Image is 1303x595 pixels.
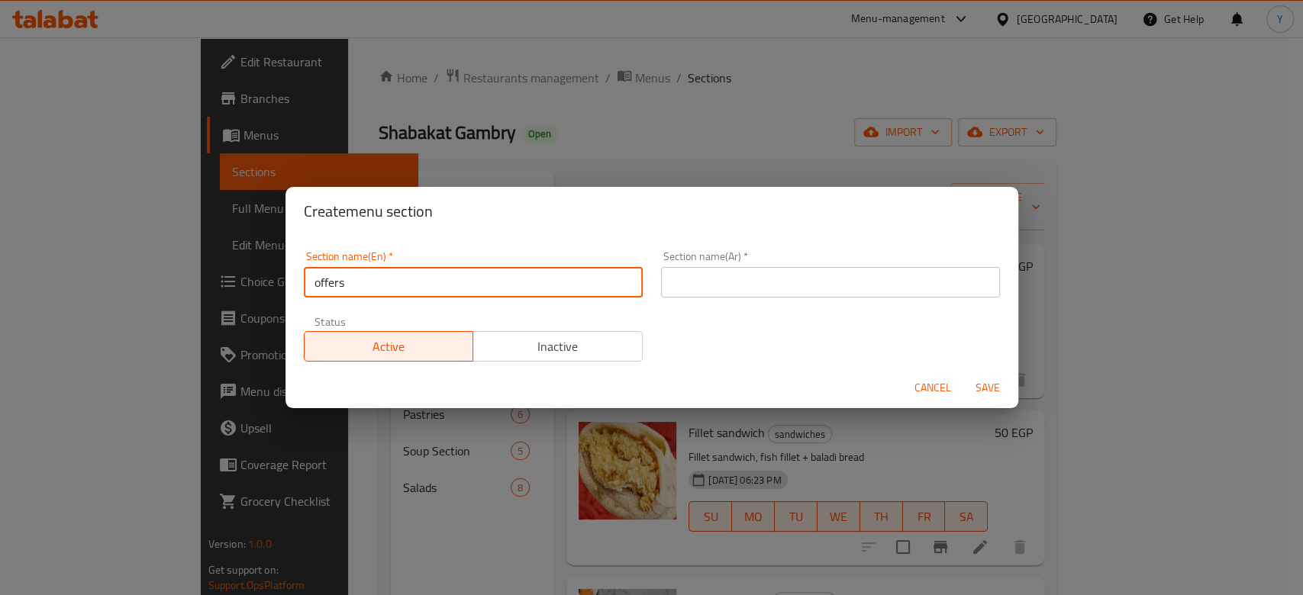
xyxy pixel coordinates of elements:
span: Active [311,336,468,358]
span: Inactive [479,336,637,358]
span: Cancel [914,378,951,397]
input: Please enter section name(en) [304,267,643,297]
input: Please enter section name(ar) [661,267,1000,297]
button: Active [304,331,474,362]
h2: Create menu section [304,199,1000,224]
button: Cancel [908,374,957,402]
span: Save [969,378,1006,397]
button: Save [963,374,1012,402]
button: Inactive [472,331,643,362]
